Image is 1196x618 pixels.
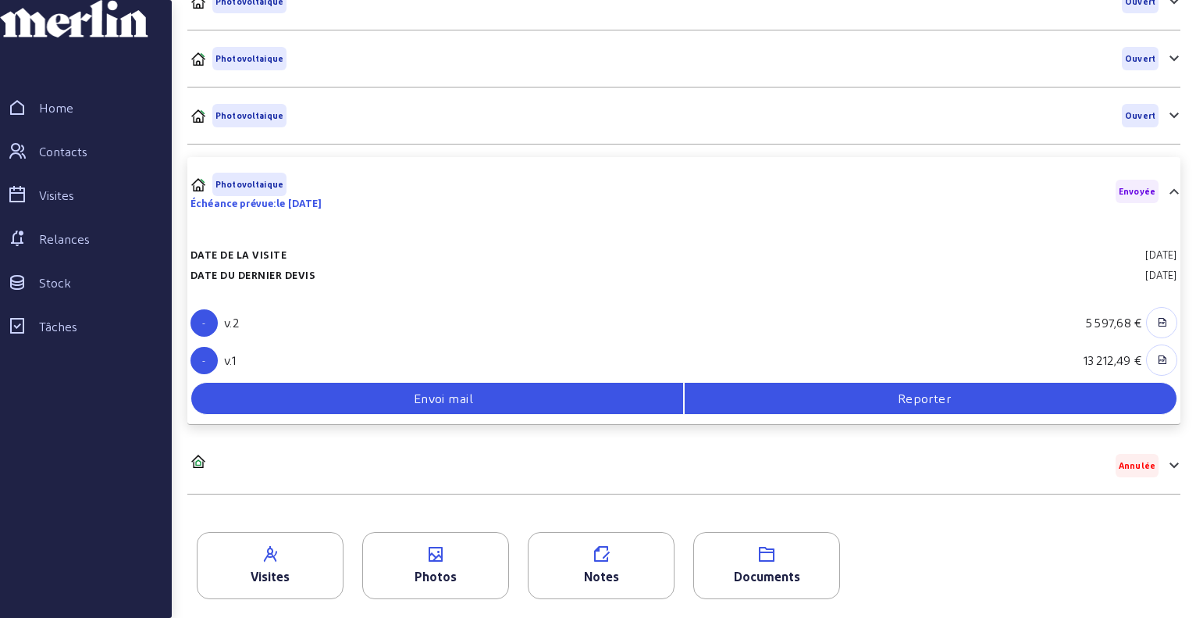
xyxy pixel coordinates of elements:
div: Tâches [39,317,77,336]
div: Contacts [39,142,87,161]
mat-expansion-panel-header: PVELECPhotovoltaiqueOuvert [187,37,1180,80]
div: - [190,309,218,337]
mat-expansion-panel-header: CIMEAnnulée [187,444,1180,488]
span: Photovoltaique [215,53,283,64]
div: Relances [39,230,90,248]
div: Stock [39,273,71,292]
div: Échéance prévue: [190,196,322,210]
mat-expansion-panel-header: PVELECPhotovoltaiqueÉchéance prévue:le [DATE]Envoyée [187,163,1180,220]
div: Visites [198,567,343,586]
div: [DATE] [1145,248,1177,262]
img: PVELEC [190,109,206,123]
div: Home [39,98,73,117]
span: Ouvert [1125,53,1155,64]
span: Annulée [1119,460,1155,471]
div: v.2 [224,313,240,332]
img: PVELEC [190,52,206,66]
div: PVELECPhotovoltaiqueÉchéance prévue:le [DATE]Envoyée [187,220,1180,418]
span: Envoyée [1119,186,1155,197]
mat-expansion-panel-header: PVELECPhotovoltaiqueOuvert [187,94,1180,138]
div: Documents [694,567,839,586]
div: Notes [529,567,674,586]
span: Photovoltaique [215,179,283,190]
div: Visites [39,186,74,205]
div: 13 212,49 € [1084,351,1143,370]
div: 5 597,68 € [1086,313,1143,332]
div: Photos [363,567,508,586]
div: - [190,347,218,374]
span: Photovoltaique [215,110,283,121]
span: Reporter [898,389,952,408]
span: Ouvert [1125,110,1155,121]
div: [DATE] [1145,268,1177,282]
span: Envoi mail [414,389,474,408]
img: PVELEC [190,177,206,191]
img: CIME [190,454,206,468]
div: Date du dernier devis [190,268,315,282]
div: le [DATE] [276,196,322,210]
div: Date de la visite [190,248,287,262]
div: v.1 [224,351,237,370]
